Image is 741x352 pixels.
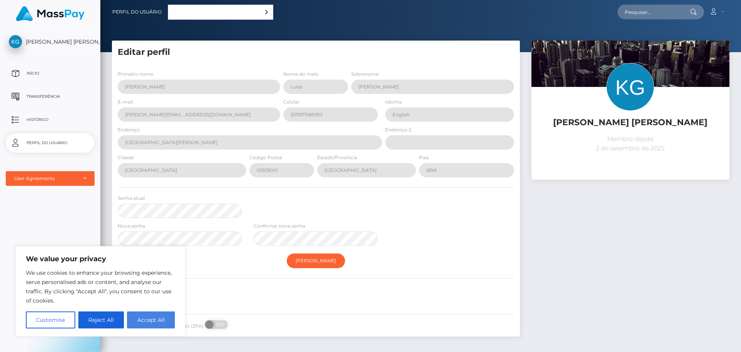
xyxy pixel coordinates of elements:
[209,320,228,329] span: OFF
[26,268,175,305] p: We use cookies to enhance your browsing experience, serve personalised ads or content, and analys...
[6,38,95,45] span: [PERSON_NAME] [PERSON_NAME]
[78,311,124,328] button: Reject All
[14,175,78,182] div: User Agreements
[287,253,345,268] button: [PERSON_NAME]
[118,223,145,230] label: Nova senha
[419,154,429,161] label: País
[118,126,140,133] label: Endereço
[283,71,318,78] label: Nome do meio
[317,154,357,161] label: Estado/Província
[617,5,690,19] input: Pesquisar...
[26,311,75,328] button: Customise
[127,311,175,328] button: Accept All
[118,195,145,202] label: Senha atual
[118,99,133,105] label: E-mail
[16,6,85,21] img: MassPay
[537,134,724,153] p: Membro desde 2 de setembro de 2025
[351,71,379,78] label: Sobrenome
[118,46,514,58] h5: Editar perfil
[283,99,299,105] label: Celular
[9,114,91,126] p: Histórico
[112,4,162,20] a: Perfil do usuário
[537,117,724,129] h5: [PERSON_NAME] [PERSON_NAME]
[26,254,175,264] p: We value your privacy
[6,87,95,106] a: Transferência
[6,171,95,186] button: User Agreements
[531,41,729,173] img: ...
[6,133,95,153] a: Perfil do usuário
[6,64,95,83] a: Início
[249,154,282,161] label: Código Postal
[118,154,134,161] label: Cidade
[9,137,91,149] p: Perfil do usuário
[9,68,91,79] p: Início
[385,126,411,133] label: Endereço 2
[168,5,273,20] div: Language
[254,223,305,230] label: Confirmar nova senha
[6,110,95,129] a: Histórico
[118,285,514,291] h6: Notificações:
[15,246,185,337] div: We value your privacy
[168,5,273,19] a: Português ([GEOGRAPHIC_DATA])
[9,91,91,102] p: Transferência
[118,71,153,78] label: Primeiro nome
[385,99,402,105] label: Idioma
[168,5,273,20] aside: Language selected: Português (Brasil)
